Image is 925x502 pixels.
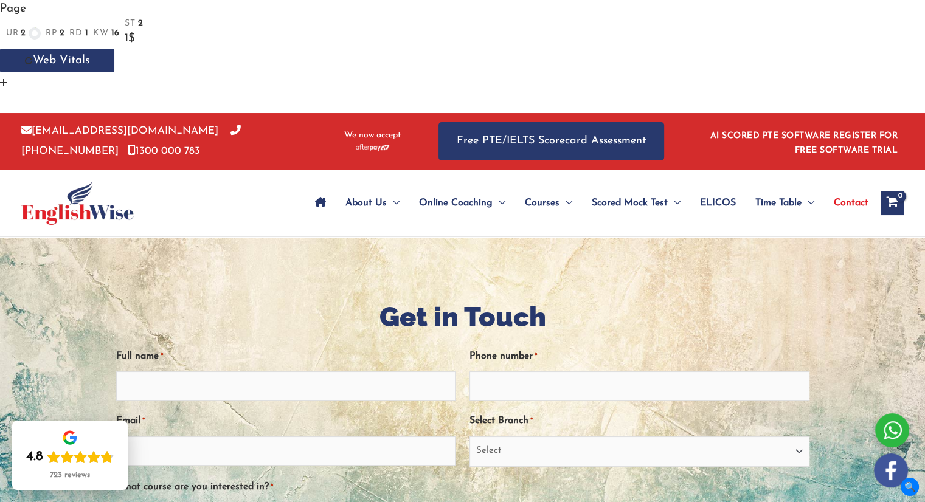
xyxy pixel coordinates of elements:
span: Contact [834,182,868,224]
span: rp [46,29,57,38]
div: Rating: 4.8 out of 5 [26,449,114,466]
span: 16 [111,29,120,38]
span: kw [93,29,108,38]
img: Afterpay-Logo [356,144,389,151]
span: About Us [345,182,387,224]
label: Phone number [469,346,537,366]
span: rd [69,29,82,38]
span: Menu Toggle [387,182,400,224]
span: Web Vitals [33,55,90,66]
span: Menu Toggle [493,182,505,224]
a: Online CoachingMenu Toggle [409,182,515,224]
div: 1$ [125,29,143,49]
span: ur [6,29,18,38]
img: cropped-ew-logo [21,181,134,225]
a: Free PTE/IELTS Scorecard Assessment [438,122,664,160]
a: AI SCORED PTE SOFTWARE REGISTER FOR FREE SOFTWARE TRIAL [710,131,898,155]
span: st [125,19,135,29]
a: ELICOS [690,182,746,224]
label: Full name [116,346,163,366]
span: Online Coaching [419,182,493,224]
label: What course are you interested in? [116,477,273,497]
div: 723 reviews [50,470,90,480]
span: 🔍 [901,478,919,496]
span: 2 [138,19,144,29]
aside: Header Widget 1 [703,122,904,161]
label: Select Branch [469,411,533,431]
span: 2 [21,29,26,38]
h1: Get in Touch [116,298,809,336]
a: kw16 [93,29,120,38]
a: CoursesMenu Toggle [515,182,582,224]
div: 4.8 [26,449,43,466]
span: We now accept [344,129,401,142]
span: Menu Toggle [802,182,814,224]
img: white-facebook.png [874,453,908,487]
span: Menu Toggle [560,182,572,224]
label: Email [116,411,145,431]
span: ELICOS [700,182,736,224]
a: rd1 [69,29,88,38]
a: rp2 [46,29,64,38]
a: Scored Mock TestMenu Toggle [582,182,690,224]
a: Time TableMenu Toggle [746,182,824,224]
span: Scored Mock Test [592,182,668,224]
span: Courses [525,182,560,224]
a: 1300 000 783 [128,146,200,156]
a: View Shopping Cart, empty [881,191,904,215]
span: Menu Toggle [668,182,681,224]
a: Contact [824,182,868,224]
span: 1 [85,29,89,38]
span: 2 [60,29,65,38]
a: [EMAIL_ADDRESS][DOMAIN_NAME] [21,126,218,136]
span: Time Table [755,182,802,224]
a: ur2 [6,27,41,40]
a: About UsMenu Toggle [336,182,409,224]
a: st2 [125,19,143,29]
nav: Site Navigation: Main Menu [305,182,868,224]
